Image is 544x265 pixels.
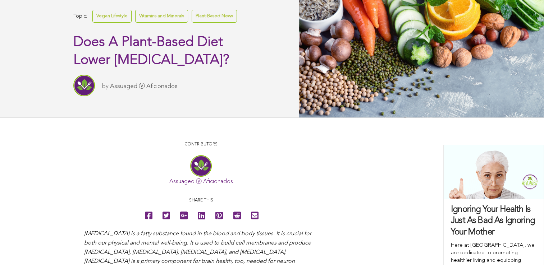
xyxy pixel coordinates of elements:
[84,141,318,148] p: CONTRIBUTORS
[135,10,188,22] a: Vitamins and Minerals
[84,197,318,204] p: Share this
[508,231,544,265] iframe: Chat Widget
[73,36,229,67] span: Does A Plant-Based Diet Lower [MEDICAL_DATA]?
[73,11,87,21] span: Topic:
[110,83,178,89] a: Assuaged Ⓥ Aficionados
[192,10,237,22] a: Plant-Based News
[92,10,132,22] a: Vegan Lifestyle
[73,75,95,96] img: Assuaged Ⓥ Aficionados
[102,83,109,89] span: by
[169,179,233,185] a: Assuaged Ⓥ Aficionados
